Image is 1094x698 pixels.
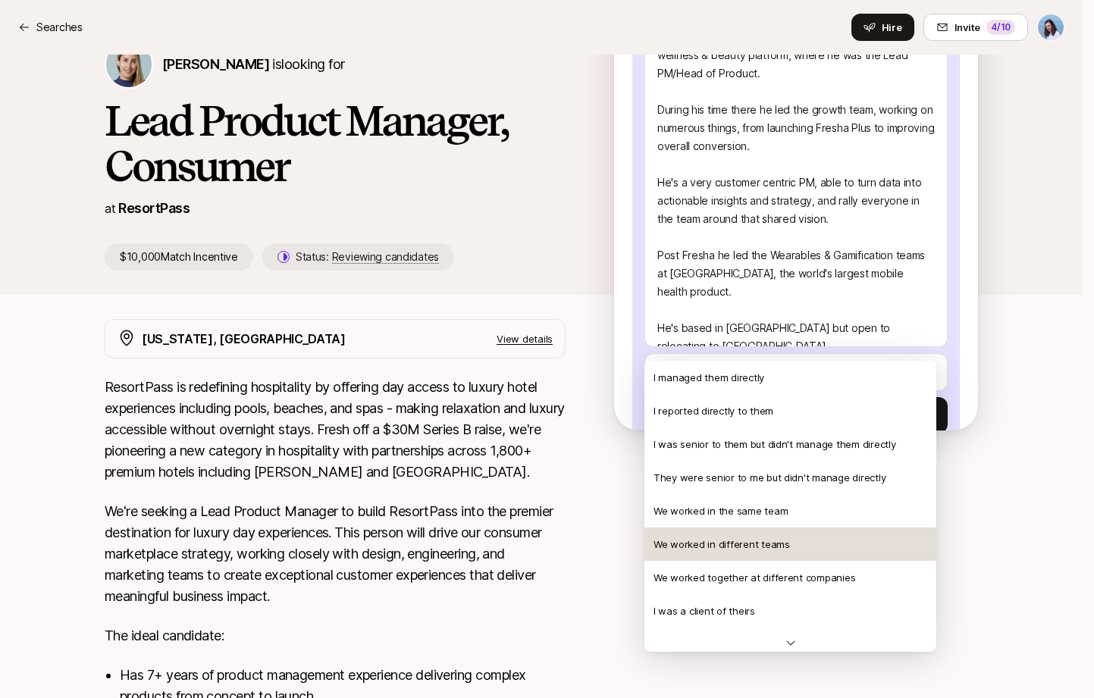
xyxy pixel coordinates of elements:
p: View details [497,331,553,346]
p: is looking for [162,54,344,75]
p: The ideal candidate: [105,625,566,646]
p: They were senior to me but didn't manage directly [654,470,886,485]
span: [PERSON_NAME] [162,56,269,72]
p: I was senior to them but didn't manage them directly [654,437,895,452]
p: We're seeking a Lead Product Manager to build ResortPass into the premier destination for luxury ... [105,501,566,607]
h1: Lead Product Manager, Consumer [105,98,566,189]
p: Searches [36,18,83,36]
div: 4 /10 [986,20,1015,35]
p: I managed them directly [654,370,764,385]
p: $10,000 Match Incentive [105,243,253,271]
span: Hire [882,20,902,35]
p: We worked in different teams [654,537,790,552]
p: We worked in the same team [654,503,788,518]
a: ResortPass [118,200,190,216]
span: Invite [955,20,980,35]
p: at [105,199,115,218]
img: Dan Tase [1038,14,1064,40]
img: Amy Krym [106,42,152,87]
p: I was a client of theirs [654,603,755,618]
p: Status: [296,248,439,266]
p: ResortPass is redefining hospitality by offering day access to luxury hotel experiences including... [105,377,566,483]
span: Reviewing candidates [332,250,439,264]
p: We worked together at different companies [654,570,855,585]
p: [US_STATE], [GEOGRAPHIC_DATA] [142,329,346,349]
p: I reported directly to them [654,403,773,418]
textarea: I've worked with Ezta at Fresha, the world's leading wellness & beauty platform, where he was the... [644,36,948,347]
